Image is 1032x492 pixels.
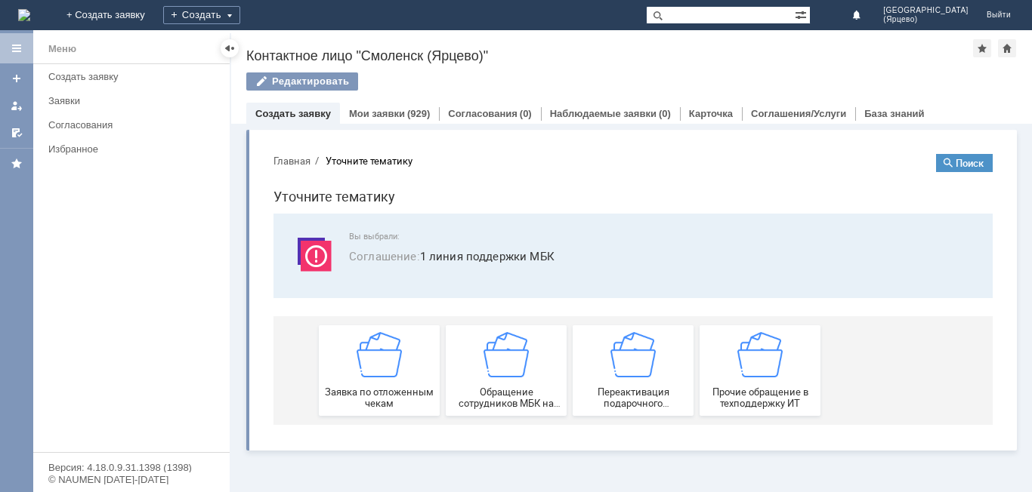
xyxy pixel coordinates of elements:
[88,90,713,100] span: Вы выбрали:
[62,244,174,267] span: Заявка по отложенным чекам
[42,89,227,112] a: Заявки
[163,6,240,24] div: Создать
[448,108,518,119] a: Согласования
[864,108,924,119] a: База знаний
[48,143,204,155] div: Избранное
[48,475,215,484] div: © NAUMEN [DATE]-[DATE]
[443,244,555,267] span: Прочие обращение в техподдержку ИТ
[48,463,215,472] div: Версия: 4.18.0.9.31.1398 (1398)
[998,39,1016,57] div: Сделать домашней страницей
[30,90,76,135] img: svg%3E
[689,108,733,119] a: Карточка
[659,108,671,119] div: (0)
[12,44,731,66] h1: Уточните тематику
[48,119,221,131] div: Согласования
[349,108,405,119] a: Мои заявки
[550,108,657,119] a: Наблюдаемые заявки
[311,183,432,274] a: Переактивация подарочного сертификата
[64,14,151,25] div: Уточните тематику
[48,40,76,58] div: Меню
[246,48,973,63] div: Контактное лицо "Смоленск (Ярцево)"
[5,94,29,118] a: Мои заявки
[316,244,428,267] span: Переактивация подарочного сертификата
[5,121,29,145] a: Мои согласования
[57,183,178,274] button: Заявка по отложенным чекам
[5,66,29,91] a: Создать заявку
[184,183,305,274] button: Обращение сотрудников МБК на недоступность тех. поддержки
[221,39,239,57] div: Скрыть меню
[407,108,430,119] div: (929)
[222,190,267,235] img: getfafe0041f1c547558d014b707d1d9f05
[88,106,159,121] span: Соглашение :
[18,9,30,21] img: logo
[438,183,559,274] a: Прочие обращение в техподдержку ИТ
[18,9,30,21] a: Перейти на домашнюю страницу
[42,65,227,88] a: Создать заявку
[255,108,331,119] a: Создать заявку
[95,190,141,235] img: getfafe0041f1c547558d014b707d1d9f05
[795,7,810,21] span: Расширенный поиск
[883,15,969,24] span: (Ярцево)
[189,244,301,267] span: Обращение сотрудников МБК на недоступность тех. поддержки
[675,12,731,30] button: Поиск
[88,106,713,123] span: 1 линия поддержки МБК
[349,190,394,235] img: getfafe0041f1c547558d014b707d1d9f05
[48,71,221,82] div: Создать заявку
[751,108,846,119] a: Соглашения/Услуги
[520,108,532,119] div: (0)
[883,6,969,15] span: [GEOGRAPHIC_DATA]
[476,190,521,235] img: getfafe0041f1c547558d014b707d1d9f05
[973,39,991,57] div: Добавить в избранное
[42,113,227,137] a: Согласования
[48,95,221,106] div: Заявки
[12,12,49,26] button: Главная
